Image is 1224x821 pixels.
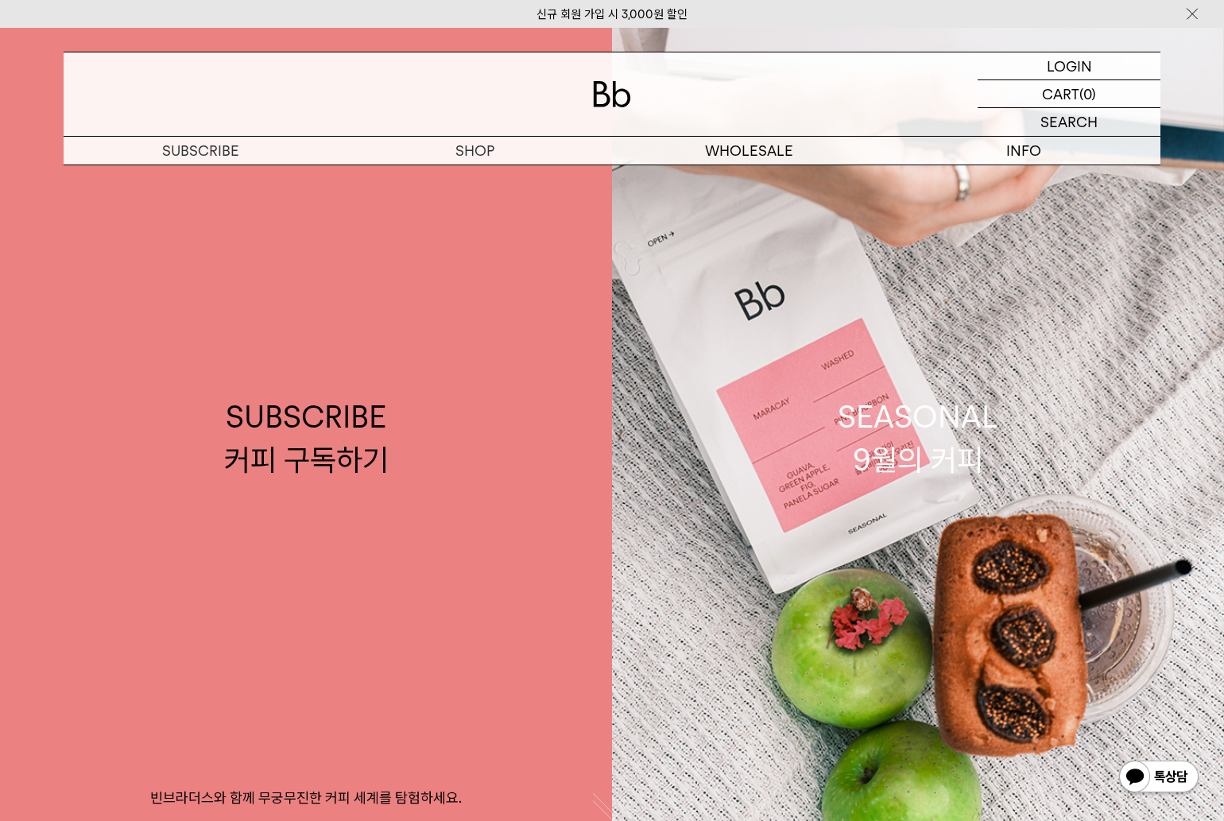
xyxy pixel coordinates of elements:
[1047,52,1092,79] p: LOGIN
[838,396,998,480] div: SEASONAL 9월의 커피
[536,7,688,21] a: 신규 회원 가입 시 3,000원 할인
[1117,759,1200,797] img: 카카오톡 채널 1:1 채팅 버튼
[64,137,338,165] a: SUBSCRIBE
[593,81,631,107] img: 로고
[978,52,1160,80] a: LOGIN
[1079,80,1096,107] p: (0)
[224,396,389,480] div: SUBSCRIBE 커피 구독하기
[612,137,886,165] p: WHOLESALE
[886,137,1160,165] p: INFO
[1042,80,1079,107] p: CART
[338,137,612,165] a: SHOP
[1040,108,1098,136] p: SEARCH
[978,80,1160,108] a: CART (0)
